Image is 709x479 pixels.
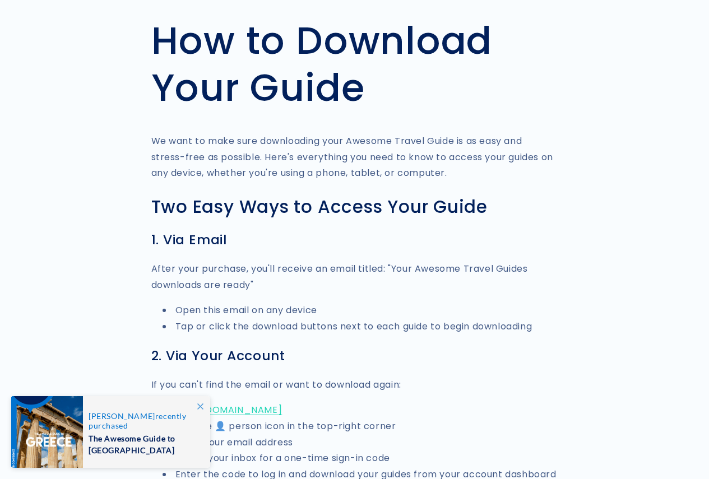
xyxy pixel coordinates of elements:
[202,403,282,416] a: [DOMAIN_NAME]
[151,17,558,110] h1: How to Download Your Guide
[151,377,558,393] p: If you can't find the email or want to download again:
[163,418,558,435] li: Tap the 👤 person icon in the top-right corner
[89,411,198,430] span: recently purchased
[151,133,558,182] p: We want to make sure downloading your Awesome Travel Guide is as easy and stress-free as possible...
[151,261,558,294] p: After your purchase, you'll receive an email titled: "Your Awesome Travel Guides downloads are re...
[163,303,558,319] li: Open this email on any device
[89,411,155,421] span: [PERSON_NAME]
[163,402,558,418] li: Go to
[151,196,558,217] h2: Two Easy Ways to Access Your Guide
[89,430,198,456] span: The Awesome Guide to [GEOGRAPHIC_DATA]
[151,348,558,364] h3: 2. Via Your Account
[163,450,558,467] li: Check your inbox for a one-time sign-in code
[163,435,558,451] li: Enter your email address
[151,232,558,248] h3: 1. Via Email
[163,319,558,335] li: Tap or click the download buttons next to each guide to begin downloading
